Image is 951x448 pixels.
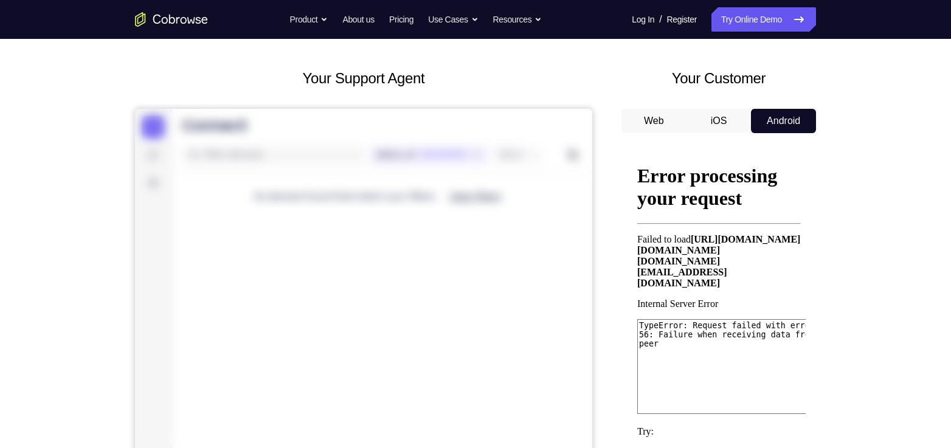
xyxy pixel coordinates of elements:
[165,366,190,390] input: Code entry digit 2
[621,67,816,89] h2: Your Customer
[428,7,478,32] button: Use Cases
[29,339,168,360] li: Contacting 's administrator
[136,366,161,390] input: Code entry digit 1
[224,366,248,390] input: Code entry digit 4
[5,82,168,137] p: Failed to load
[282,366,306,390] input: Code entry digit 6
[342,7,374,32] a: About us
[5,13,168,58] h1: Error processing your request
[29,328,168,339] li: Clearing the site data
[195,366,219,390] input: Code entry digit 3
[621,109,686,133] button: Web
[686,109,752,133] button: iOS
[29,295,168,306] li: Checking your internet connection
[493,7,542,32] button: Resources
[253,366,277,390] input: Code entry digit 5
[5,82,168,136] b: [URL][DOMAIN_NAME][DOMAIN_NAME][DOMAIN_NAME][EMAIL_ADDRESS][DOMAIN_NAME]
[711,7,816,32] a: Try Online Demo
[751,109,816,133] button: Android
[72,339,154,349] b: [DOMAIN_NAME]
[389,7,413,32] a: Pricing
[29,306,168,328] li: Verifying you entered the correct address
[135,67,592,89] h2: Your Support Agent
[5,274,168,285] p: Try:
[290,7,328,32] button: Product
[29,360,168,371] li: Verify the server isn't censored
[667,7,697,32] a: Register
[632,7,654,32] a: Log In
[5,146,168,157] p: Internal Server Error
[135,12,208,27] a: Go to the home page
[659,12,662,27] span: /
